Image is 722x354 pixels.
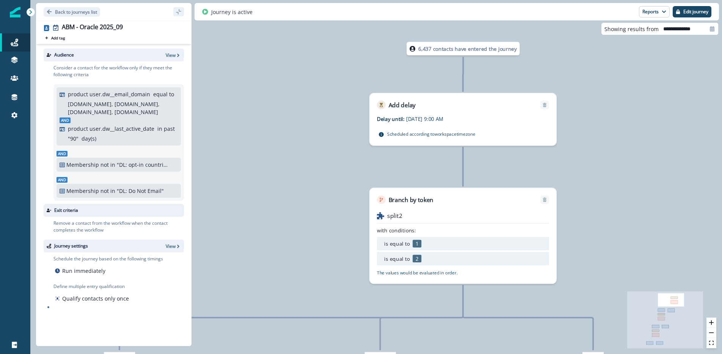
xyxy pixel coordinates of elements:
[62,267,105,275] p: Run immediately
[706,338,716,348] button: fit view
[377,226,416,234] p: with conditions:
[463,285,593,350] g: Edge from 3521a382-16c3-454c-af63-6c1dda9352a9 to node-edge-label6d792a34-c2dd-4684-b7ad-6b7a291e...
[604,25,659,33] p: Showing results from
[10,7,20,17] img: Inflection
[406,115,497,123] p: [DATE] 9:00 AM
[639,6,670,17] button: Reports
[706,318,716,328] button: zoom in
[62,23,123,32] div: ABM - Oracle 2025_09
[53,220,184,233] p: Remove a contact from the workflow when the contact completes the workflow
[153,90,174,98] p: equal to
[82,135,96,143] p: day(s)
[418,45,517,52] p: 6,437 contacts have entered the journey
[68,100,176,116] p: [DOMAIN_NAME], [DOMAIN_NAME], [DOMAIN_NAME], [DOMAIN_NAME]
[393,42,533,56] div: 6,437 contacts have entered the journey
[55,9,97,15] p: Back to journeys list
[68,90,150,98] p: product user.dw__email_domain
[413,255,421,262] p: 2
[53,283,130,290] p: Define multiple entry qualification
[369,93,557,146] div: Add delayRemoveDelay until:[DATE] 9:00 AMScheduled according toworkspacetimezone
[166,52,176,58] p: View
[51,36,65,40] p: Add tag
[68,125,154,133] p: product user.dw__last_active_date
[66,187,99,195] p: Membership
[54,207,78,214] p: Exit criteria
[389,195,433,204] p: Branch by token
[117,187,168,195] p: "DL: Do Not Email"
[166,52,181,58] button: View
[157,125,175,133] p: in past
[54,52,74,58] p: Audience
[377,270,458,276] p: The values would be evaluated in order.
[706,328,716,338] button: zoom out
[380,285,463,350] g: Edge from 3521a382-16c3-454c-af63-6c1dda9352a9 to node-edge-label86749c72-a39d-4c35-8756-4a9b9b2d...
[384,240,410,247] p: is equal to
[387,130,476,137] p: Scheduled according to workspace timezone
[683,9,708,14] p: Edit journey
[54,243,88,249] p: Journey settings
[377,115,406,123] p: Delay until:
[369,188,557,284] div: Branch by tokenRemovesplit2with conditions:is equal to 1is equal to 2The values would be evaluate...
[53,64,184,78] p: Consider a contact for the workflow only if they meet the following criteria
[387,211,402,220] p: split2
[44,35,66,41] button: Add tag
[117,161,168,169] p: "DL: opt-in countries + country = blank"
[57,151,67,157] span: And
[44,7,100,17] button: Go back
[68,135,78,143] p: " 90 "
[66,161,99,169] p: Membership
[384,255,410,262] p: is equal to
[413,240,421,247] p: 1
[53,255,163,262] p: Schedule the journey based on the following timings
[166,243,176,249] p: View
[211,8,253,16] p: Journey is active
[673,6,711,17] button: Edit journey
[60,117,71,123] span: And
[173,7,184,16] button: sidebar collapse toggle
[62,294,129,302] p: Qualify contacts only once
[57,177,67,183] span: And
[119,285,463,350] g: Edge from 3521a382-16c3-454c-af63-6c1dda9352a9 to node-edge-label026cfc28-2777-46aa-8ba8-36440c08...
[389,100,416,109] p: Add delay
[100,187,115,195] p: not in
[100,161,115,169] p: not in
[166,243,181,249] button: View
